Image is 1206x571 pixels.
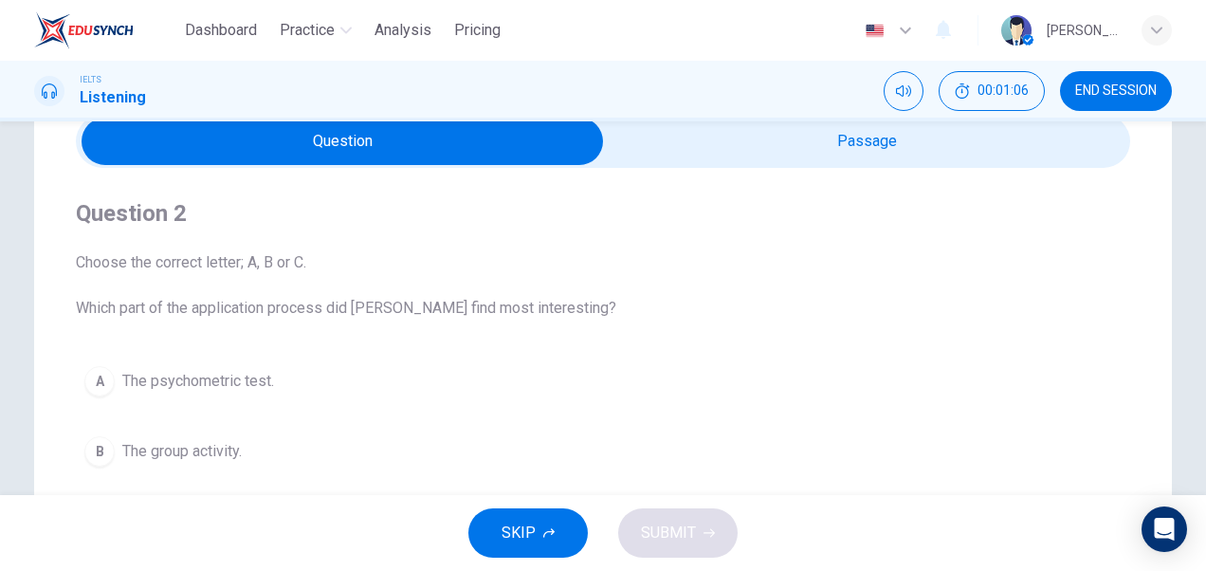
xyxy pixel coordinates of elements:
span: IELTS [80,73,101,86]
div: A [84,366,115,396]
span: Dashboard [185,19,257,42]
h4: Question 2 [76,198,1130,229]
a: EduSynch logo [34,11,177,49]
button: Practice [272,13,359,47]
button: 00:01:06 [939,71,1045,111]
img: Profile picture [1001,15,1032,46]
img: en [863,24,886,38]
button: SKIP [468,508,588,558]
button: Analysis [367,13,439,47]
h1: Listening [80,86,146,109]
span: END SESSION [1075,83,1157,99]
span: SKIP [502,520,536,546]
div: Mute [884,71,923,111]
button: Dashboard [177,13,265,47]
span: 00:01:06 [978,83,1029,99]
span: Choose the correct letter; A, B or C. Which part of the application process did [PERSON_NAME] fin... [76,251,1130,320]
button: END SESSION [1060,71,1172,111]
span: The psychometric test. [122,370,274,393]
button: Pricing [447,13,508,47]
span: The group activity. [122,440,242,463]
img: EduSynch logo [34,11,134,49]
div: B [84,436,115,467]
span: Analysis [375,19,431,42]
div: Open Intercom Messenger [1142,507,1187,552]
div: [PERSON_NAME] [1047,19,1119,42]
span: Pricing [454,19,501,42]
button: AThe psychometric test. [76,358,1130,405]
span: Practice [280,19,335,42]
div: Hide [939,71,1045,111]
button: BThe group activity. [76,428,1130,475]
